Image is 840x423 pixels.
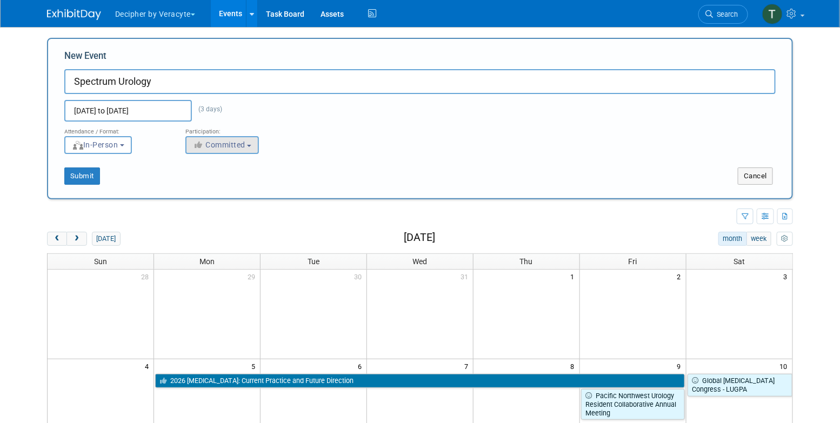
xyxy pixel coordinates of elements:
a: Global [MEDICAL_DATA] Congress - LUGPA [688,374,792,396]
span: 2 [676,270,686,283]
button: Committed [185,136,259,154]
span: 6 [357,359,366,373]
button: next [66,232,86,246]
i: Personalize Calendar [781,236,788,243]
button: week [746,232,771,246]
span: 28 [140,270,154,283]
input: Start Date - End Date [64,100,192,122]
span: Tue [308,257,319,266]
button: myCustomButton [777,232,793,246]
span: 29 [246,270,260,283]
div: Participation: [185,122,290,136]
span: 10 [779,359,792,373]
span: 7 [463,359,473,373]
span: 30 [353,270,366,283]
span: Thu [520,257,533,266]
a: 2026 [MEDICAL_DATA]: Current Practice and Future Direction [155,374,684,388]
input: Name of Trade Show / Conference [64,69,776,94]
span: 9 [676,359,686,373]
button: [DATE] [92,232,121,246]
span: 31 [459,270,473,283]
button: Submit [64,167,100,185]
span: 1 [570,270,579,283]
a: Pacific Northwest Urology Resident Collaborative Annual Meeting [581,389,685,420]
h2: [DATE] [404,232,435,244]
span: Mon [199,257,215,266]
button: prev [47,232,67,246]
span: 5 [250,359,260,373]
button: In-Person [64,136,132,154]
a: Search [698,5,748,24]
button: Cancel [738,167,773,185]
span: (3 days) [192,105,222,113]
span: In-Person [72,140,118,149]
button: month [718,232,747,246]
div: Attendance / Format: [64,122,169,136]
span: Committed [193,140,245,149]
img: ExhibitDay [47,9,101,20]
span: Fri [629,257,637,266]
span: Search [713,10,738,18]
img: Tony Alvarado [762,4,783,24]
span: Sat [734,257,745,266]
span: Sun [94,257,107,266]
span: 4 [144,359,154,373]
span: Wed [412,257,427,266]
span: 8 [570,359,579,373]
span: 3 [783,270,792,283]
label: New Event [64,50,106,66]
